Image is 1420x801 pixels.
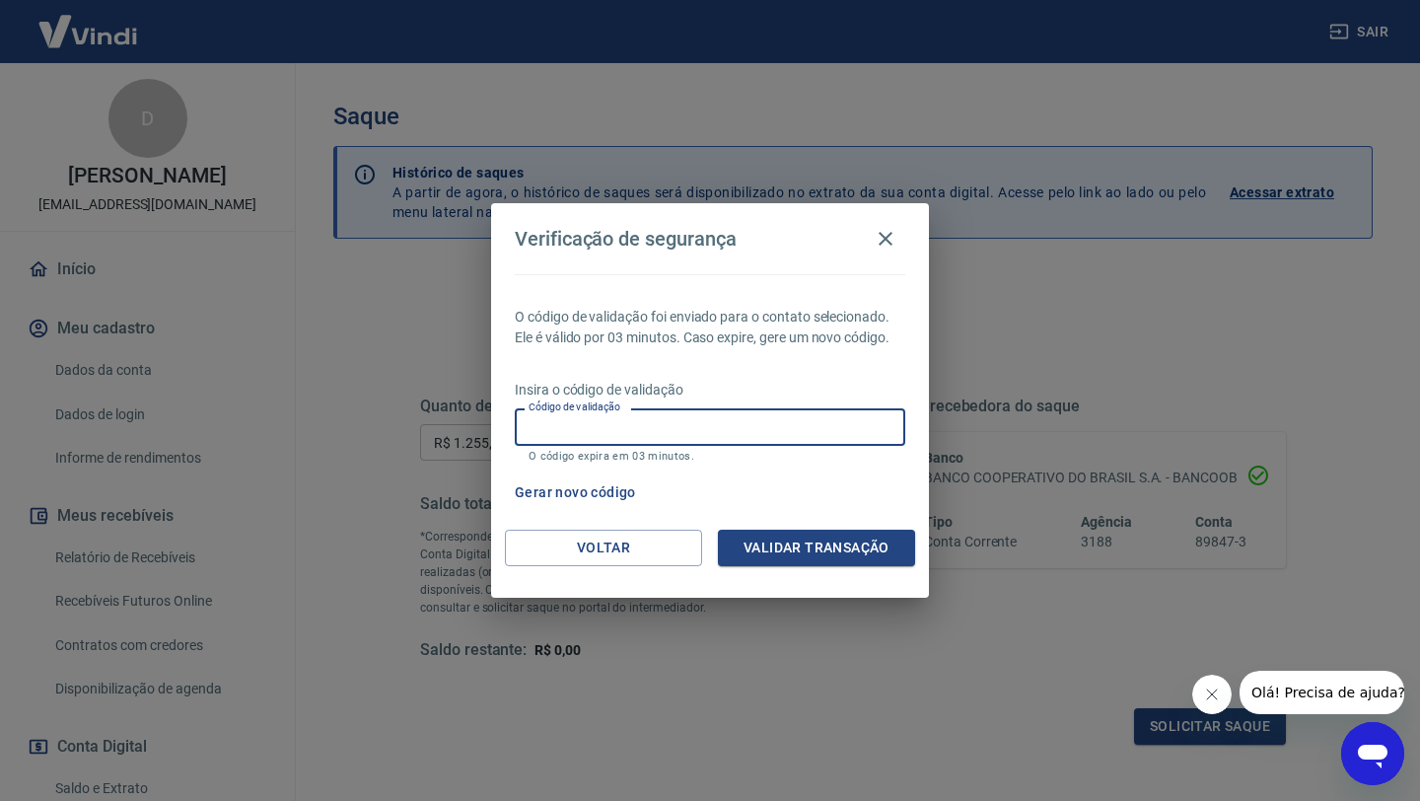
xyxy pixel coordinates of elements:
p: O código de validação foi enviado para o contato selecionado. Ele é válido por 03 minutos. Caso e... [515,307,905,348]
button: Voltar [505,530,702,566]
iframe: Mensagem da empresa [1240,671,1404,714]
iframe: Botão para abrir a janela de mensagens [1341,722,1404,785]
iframe: Fechar mensagem [1192,675,1232,714]
h4: Verificação de segurança [515,227,737,251]
p: Insira o código de validação [515,380,905,400]
label: Código de validação [529,400,620,414]
p: O código expira em 03 minutos. [529,450,891,463]
button: Gerar novo código [507,474,644,511]
span: Olá! Precisa de ajuda? [12,14,166,30]
button: Validar transação [718,530,915,566]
